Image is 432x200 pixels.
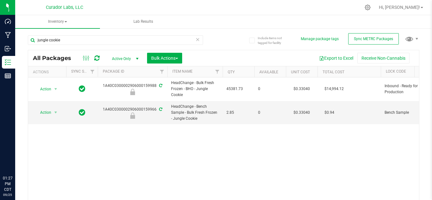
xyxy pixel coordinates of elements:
[357,53,410,64] button: Receive Non-Cannabis
[125,19,162,24] span: Lab Results
[5,32,11,38] inline-svg: Manufacturing
[385,110,424,116] span: Bench Sample
[321,108,337,117] span: $0.94
[323,70,344,74] a: Total Cost
[97,106,168,119] div: 1A40C0300002906000159966
[46,5,83,10] span: Curador Labs, LLC
[212,66,223,77] a: Filter
[28,35,203,45] input: Search Package ID, Item Name, SKU, Lot or Part Number...
[3,175,12,192] p: 01:27 PM CDT
[34,85,52,94] span: Action
[258,36,289,45] span: Include items not tagged for facility
[364,4,372,10] div: Manage settings
[103,69,124,74] a: Package ID
[195,35,200,44] span: Clear
[101,15,185,28] a: Lab Results
[386,69,406,74] a: Lock Code
[157,66,167,77] a: Filter
[286,101,318,124] td: $0.33040
[79,84,85,93] span: In Sync
[52,108,60,117] span: select
[34,108,52,117] span: Action
[158,107,162,112] span: Sync from Compliance System
[228,70,235,74] a: Qty
[6,149,25,168] iframe: Resource center
[258,86,282,92] span: 0
[172,69,193,74] a: Item Name
[226,86,250,92] span: 45381.73
[79,108,85,117] span: In Sync
[158,83,162,88] span: Sync from Compliance System
[5,18,11,25] inline-svg: Dashboard
[171,80,219,98] span: HeadChange - Bulk Fresh Frozen - BHO - Jungle Cookie
[97,83,168,95] div: 1A40C0300002906000159988
[301,36,339,42] button: Manage package tags
[5,73,11,79] inline-svg: Reports
[151,56,178,61] span: Bulk Actions
[15,15,100,28] a: Inventory
[315,53,357,64] button: Export to Excel
[286,77,318,101] td: $0.33040
[385,83,424,95] span: Inbound - Ready for Production
[71,69,96,74] a: Sync Status
[33,70,64,74] div: Actions
[258,110,282,116] span: 0
[97,89,168,95] div: Inbound - Ready for Production
[259,70,278,74] a: Available
[87,66,98,77] a: Filter
[291,70,310,74] a: Unit Cost
[5,45,11,52] inline-svg: Inbound
[226,110,250,116] span: 2.85
[348,33,399,45] button: Sync METRC Packages
[3,192,12,197] p: 09/25
[379,5,420,10] span: Hi, [PERSON_NAME]!
[171,104,219,122] span: HeadChange - Bench Sample - Bulk Fresh Frozen - Jungle Cookie
[5,59,11,65] inline-svg: Inventory
[52,85,60,94] span: select
[97,112,168,119] div: Bench Sample
[147,53,182,64] button: Bulk Actions
[321,84,347,94] span: $14,994.12
[354,37,393,41] span: Sync METRC Packages
[33,55,77,62] span: All Packages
